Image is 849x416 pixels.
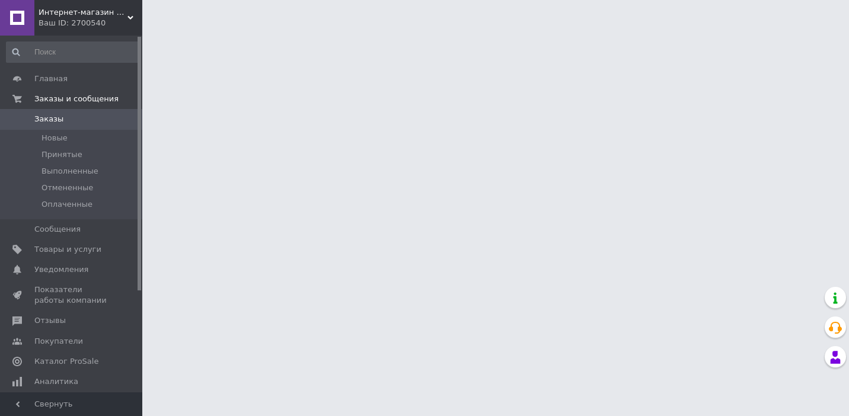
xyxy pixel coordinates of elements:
[34,336,83,347] span: Покупатели
[34,224,81,235] span: Сообщения
[6,41,140,63] input: Поиск
[34,244,101,255] span: Товары и услуги
[34,315,66,326] span: Отзывы
[34,94,119,104] span: Заказы и сообщения
[34,376,78,387] span: Аналитика
[42,166,98,177] span: Выполненные
[34,264,88,275] span: Уведомления
[42,199,92,210] span: Оплаченные
[42,149,82,160] span: Принятые
[34,356,98,367] span: Каталог ProSale
[42,133,68,143] span: Новые
[34,114,63,124] span: Заказы
[39,7,127,18] span: Интернет-магазин запчастей на мотоблоки Motor-Parts
[34,284,110,306] span: Показатели работы компании
[39,18,142,28] div: Ваш ID: 2700540
[42,183,93,193] span: Отмененные
[34,73,68,84] span: Главная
